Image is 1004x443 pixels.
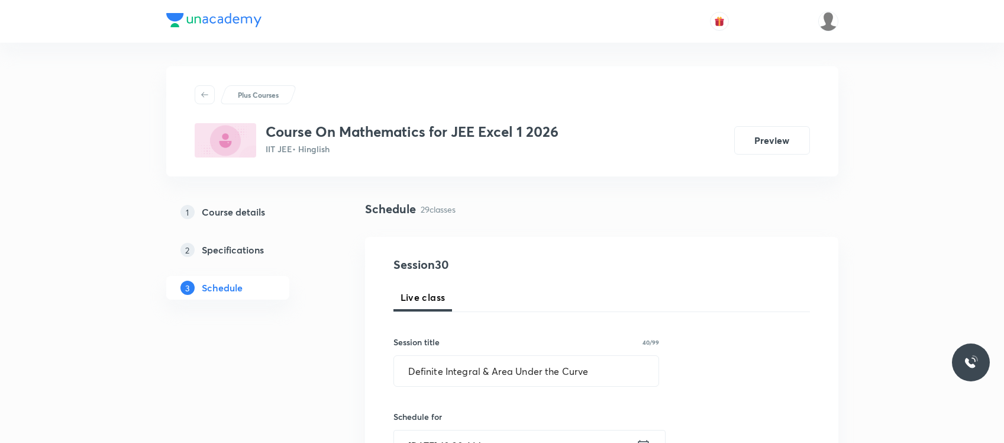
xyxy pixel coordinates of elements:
h4: Session 30 [393,256,609,274]
img: Company Logo [166,13,262,27]
h5: Schedule [202,281,243,295]
img: ttu [964,355,978,370]
input: A great title is short, clear and descriptive [394,356,659,386]
p: 1 [180,205,195,219]
p: 2 [180,243,195,257]
p: 3 [180,281,195,295]
a: 2Specifications [166,238,327,262]
button: avatar [710,12,729,31]
h3: Course On Mathematics for JEE Excel 1 2026 [266,123,559,140]
p: IIT JEE • Hinglish [266,143,559,155]
p: 29 classes [421,203,456,216]
p: 40/99 [643,339,659,345]
img: Dipti [818,11,838,31]
img: BA60309D-97EF-4B84-882E-8B85DE729326_plus.png [195,123,256,158]
h4: Schedule [365,200,416,218]
button: Preview [734,126,810,155]
a: Company Logo [166,13,262,30]
p: Plus Courses [238,89,279,100]
span: Live class [401,290,445,304]
h6: Session title [393,336,440,348]
h6: Schedule for [393,410,660,423]
h5: Specifications [202,243,264,257]
h5: Course details [202,205,265,219]
a: 1Course details [166,200,327,224]
img: avatar [714,16,725,27]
